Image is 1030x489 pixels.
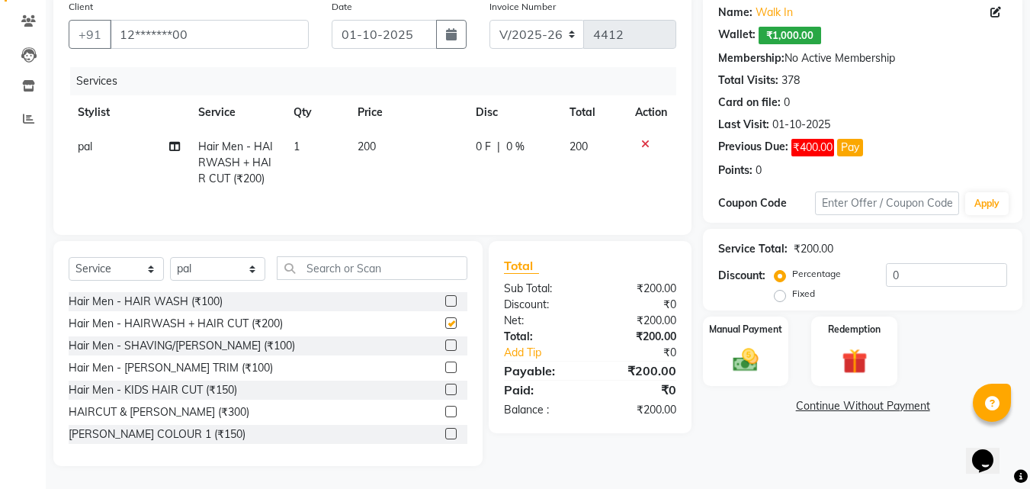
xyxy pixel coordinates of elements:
div: 378 [781,72,800,88]
div: Balance : [493,402,590,418]
div: Card on file: [718,95,781,111]
div: ₹0 [607,345,688,361]
div: Discount: [493,297,590,313]
div: 01-10-2025 [772,117,830,133]
span: ₹400.00 [791,139,834,156]
div: Points: [718,162,752,179]
div: Hair Men - KIDS HAIR CUT (₹150) [69,382,237,398]
button: Apply [965,192,1009,215]
iframe: chat widget [966,428,1015,474]
div: 0 [756,162,762,179]
a: Add Tip [493,345,606,361]
div: Net: [493,313,590,329]
div: Hair Men - [PERSON_NAME] TRIM (₹100) [69,360,273,376]
th: Action [626,95,676,130]
div: Hair Men - SHAVING/[PERSON_NAME] (₹100) [69,338,295,354]
a: Walk In [756,5,793,21]
th: Price [348,95,467,130]
div: [PERSON_NAME] COLOUR 1 (₹150) [69,426,245,442]
label: Manual Payment [709,323,782,336]
span: 0 F [476,139,491,155]
span: | [497,139,500,155]
div: Wallet: [718,27,756,44]
img: _gift.svg [834,346,875,377]
span: 0 % [506,139,525,155]
span: Total [504,258,539,274]
div: ₹200.00 [590,281,688,297]
th: Service [189,95,285,130]
button: +91 [69,20,111,49]
div: ₹200.00 [590,313,688,329]
th: Qty [284,95,348,130]
label: Percentage [792,267,841,281]
div: Hair Men - HAIR WASH (₹100) [69,294,223,310]
label: Fixed [792,287,815,301]
span: 200 [358,140,376,153]
div: Sub Total: [493,281,590,297]
div: Total Visits: [718,72,778,88]
span: pal [78,140,92,153]
div: ₹0 [590,381,688,399]
input: Search by Name/Mobile/Email/Code [110,20,309,49]
div: Membership: [718,50,785,66]
div: Total: [493,329,590,345]
div: Coupon Code [718,195,814,211]
button: Pay [837,139,863,156]
div: Hair Men - HAIRWASH + HAIR CUT (₹200) [69,316,283,332]
div: Paid: [493,381,590,399]
div: HAIRCUT & [PERSON_NAME] (₹300) [69,404,249,420]
div: 0 [784,95,790,111]
img: _cash.svg [725,346,766,375]
div: Discount: [718,268,765,284]
span: Hair Men - HAIRWASH + HAIR CUT (₹200) [198,140,273,185]
th: Stylist [69,95,189,130]
a: Continue Without Payment [706,398,1019,414]
div: Name: [718,5,752,21]
div: Service Total: [718,241,788,257]
th: Total [560,95,627,130]
div: ₹200.00 [590,329,688,345]
input: Search or Scan [277,256,467,280]
div: No Active Membership [718,50,1007,66]
div: ₹200.00 [590,402,688,418]
span: 200 [570,140,588,153]
div: ₹200.00 [794,241,833,257]
div: Payable: [493,362,590,380]
div: ₹0 [590,297,688,313]
span: 1 [294,140,300,153]
input: Enter Offer / Coupon Code [815,191,959,215]
label: Redemption [828,323,881,336]
div: ₹200.00 [590,362,688,380]
th: Disc [467,95,560,130]
div: Services [70,67,688,95]
span: ₹1,000.00 [759,27,821,44]
div: Previous Due: [718,139,788,156]
div: Last Visit: [718,117,769,133]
